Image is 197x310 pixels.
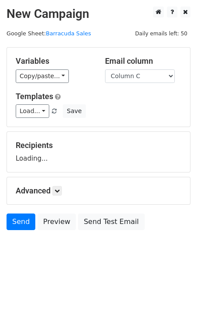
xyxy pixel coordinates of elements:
[16,104,49,118] a: Load...
[16,186,181,196] h5: Advanced
[7,214,35,230] a: Send
[37,214,76,230] a: Preview
[132,30,190,37] a: Daily emails left: 50
[7,30,91,37] small: Google Sheet:
[132,29,190,38] span: Daily emails left: 50
[16,141,181,150] h5: Recipients
[16,56,92,66] h5: Variables
[46,30,91,37] a: Barracuda Sales
[16,69,69,83] a: Copy/paste...
[16,92,53,101] a: Templates
[7,7,190,21] h2: New Campaign
[63,104,85,118] button: Save
[105,56,181,66] h5: Email column
[78,214,144,230] a: Send Test Email
[16,141,181,163] div: Loading...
